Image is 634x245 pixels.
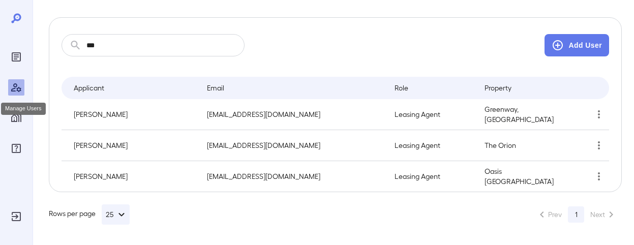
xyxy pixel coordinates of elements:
p: [EMAIL_ADDRESS][DOMAIN_NAME] [207,171,378,181]
p: [PERSON_NAME] [74,171,191,181]
th: Email [199,77,386,99]
th: Applicant [62,77,199,99]
div: Log Out [8,208,24,225]
p: [EMAIL_ADDRESS][DOMAIN_NAME] [207,140,378,150]
button: page 1 [568,206,584,223]
p: [EMAIL_ADDRESS][DOMAIN_NAME] [207,109,378,119]
div: Rows per page [49,204,130,225]
div: Manage Users [8,79,24,96]
div: Reports [8,49,24,65]
p: [PERSON_NAME] [74,140,191,150]
button: 25 [102,204,130,225]
p: Greenway, [GEOGRAPHIC_DATA] [485,104,560,125]
p: Leasing Agent [395,109,468,119]
table: simple table [62,77,609,192]
p: The Orion [485,140,560,150]
button: Add User [545,34,609,56]
nav: pagination navigation [531,206,622,223]
p: [PERSON_NAME] [74,109,191,119]
p: Leasing Agent [395,171,468,181]
th: Property [476,77,568,99]
th: Role [386,77,476,99]
p: Oasis [GEOGRAPHIC_DATA] [485,166,560,187]
div: FAQ [8,140,24,157]
div: Manage Properties [8,110,24,126]
p: Leasing Agent [395,140,468,150]
div: Manage Users [1,103,46,115]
